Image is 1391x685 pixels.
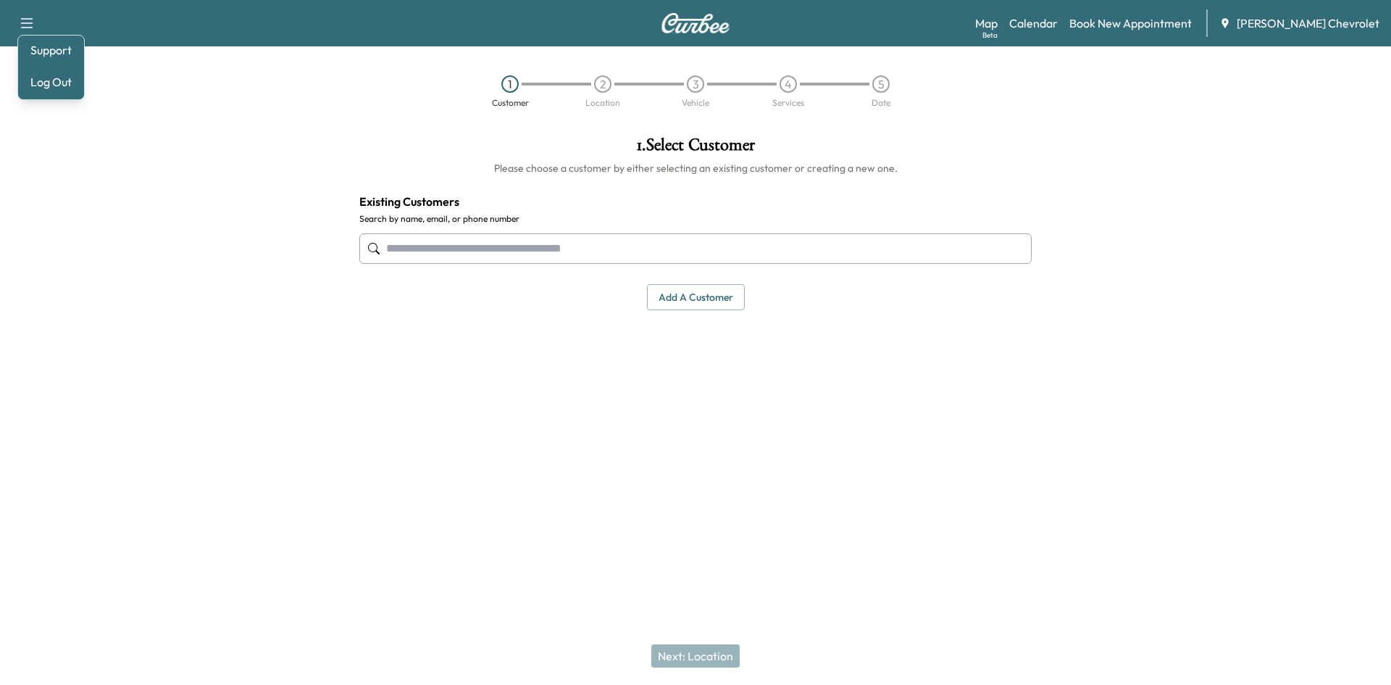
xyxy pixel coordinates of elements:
a: Calendar [1009,14,1058,32]
div: Services [772,99,804,107]
div: 3 [687,75,704,93]
div: 1 [501,75,519,93]
a: MapBeta [975,14,998,32]
div: Vehicle [682,99,709,107]
h1: 1 . Select Customer [359,136,1032,161]
label: Search by name, email, or phone number [359,213,1032,225]
div: Customer [492,99,529,107]
h6: Please choose a customer by either selecting an existing customer or creating a new one. [359,161,1032,175]
div: Location [585,99,620,107]
h4: Existing Customers [359,193,1032,210]
button: Add a customer [647,284,745,311]
div: Date [872,99,890,107]
div: 4 [780,75,797,93]
div: 5 [872,75,890,93]
button: Log Out [24,70,78,94]
img: Curbee Logo [661,13,730,33]
span: [PERSON_NAME] Chevrolet [1237,14,1379,32]
a: Book New Appointment [1069,14,1192,32]
div: 2 [594,75,611,93]
a: Support [24,41,78,59]
div: Beta [982,30,998,41]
